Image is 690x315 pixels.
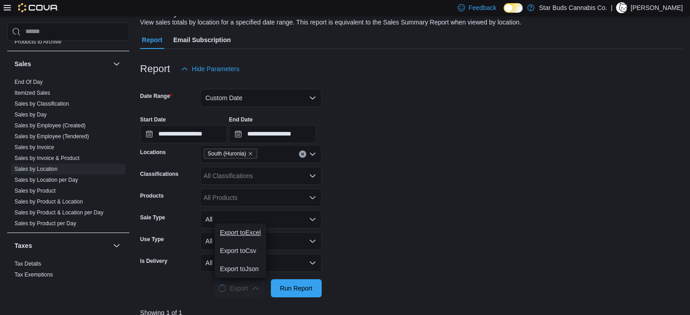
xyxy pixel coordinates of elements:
a: Sales by Location [15,166,58,172]
a: End Of Day [15,79,43,85]
label: Locations [140,149,166,156]
a: Sales by Product [15,188,56,194]
span: Sales by Product & Location [15,198,83,205]
button: Sales [111,58,122,69]
button: Open list of options [309,172,316,179]
a: Sales by Day [15,111,47,118]
label: Is Delivery [140,257,167,265]
a: Products to Archive [15,39,61,45]
button: Taxes [15,241,109,250]
button: Export toJson [215,260,266,278]
p: [PERSON_NAME] [631,2,683,13]
button: Taxes [111,240,122,251]
input: Press the down key to open a popover containing a calendar. [229,125,316,143]
a: Sales by Employee (Tendered) [15,133,89,140]
span: South (Huronia) [208,149,246,158]
span: Tax Exemptions [15,271,53,278]
button: LoadingExport [213,279,264,297]
span: Tax Details [15,260,41,267]
a: Tax Exemptions [15,271,53,278]
label: Classifications [140,170,179,178]
button: Sales [15,59,109,68]
span: Export to Json [220,265,261,272]
label: Use Type [140,236,164,243]
a: Sales by Classification [15,101,69,107]
input: Press the down key to open a popover containing a calendar. [140,125,227,143]
a: Sales by Employee (Created) [15,122,86,129]
span: Sales by Product & Location per Day [15,209,103,216]
label: End Date [229,116,253,123]
span: Sales by Invoice & Product [15,155,79,162]
label: Date Range [140,92,172,100]
a: Sales by Product per Day [15,220,76,227]
span: Itemized Sales [15,89,50,97]
div: Sales [7,77,129,233]
span: South (Huronia) [204,149,258,159]
button: Run Report [271,279,322,297]
span: Feedback [469,3,496,12]
span: Sales by Day [15,111,47,118]
a: Itemized Sales [15,90,50,96]
button: Open list of options [309,194,316,201]
span: Export to Excel [220,229,261,236]
span: Products to Archive [15,38,61,45]
label: Products [140,192,164,199]
a: Sales by Location per Day [15,177,78,183]
span: Sales by Location per Day [15,176,78,184]
a: Tax Details [15,261,41,267]
span: Sales by Product [15,187,56,194]
a: Sales by Product & Location [15,199,83,205]
button: Clear input [299,150,306,158]
label: Sale Type [140,214,165,221]
a: Sales by Invoice & Product [15,155,79,161]
div: Taylor Kirk [616,2,627,13]
button: Remove South (Huronia) from selection in this group [248,151,253,156]
button: Open list of options [309,150,316,158]
h3: Taxes [15,241,32,250]
h3: Report [140,63,170,74]
span: Sales by Location [15,165,58,173]
button: All [200,254,322,272]
button: Hide Parameters [177,60,243,78]
h3: Sales [15,59,31,68]
span: Export [219,279,259,297]
label: Start Date [140,116,166,123]
a: Sales by Invoice [15,144,54,150]
span: Sales by Classification [15,100,69,107]
span: End Of Day [15,78,43,86]
span: Email Subscription [173,31,231,49]
span: Report [142,31,162,49]
button: Export toCsv [215,242,266,260]
span: Export to Csv [220,247,261,254]
p: Star Buds Cannabis Co. [539,2,607,13]
a: Sales by Product & Location per Day [15,209,103,216]
input: Dark Mode [504,3,523,13]
button: All [200,210,322,228]
img: Cova [18,3,59,12]
button: All [200,232,322,250]
span: Loading [218,284,227,292]
span: Hide Parameters [192,64,240,73]
button: Custom Date [200,89,322,107]
div: Taxes [7,258,129,284]
span: Run Report [280,284,313,293]
p: | [611,2,612,13]
button: Export toExcel [215,223,266,242]
div: View sales totals by location for a specified date range. This report is equivalent to the Sales ... [140,18,521,27]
